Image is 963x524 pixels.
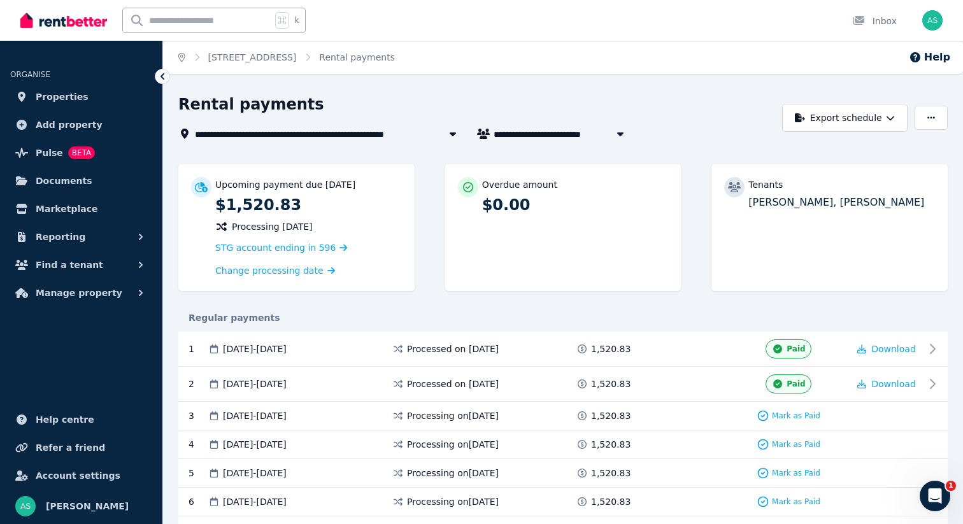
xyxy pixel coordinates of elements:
span: k [294,15,299,25]
a: Help centre [10,407,152,432]
span: 1,520.83 [591,343,631,355]
button: Help [909,50,950,65]
span: [DATE] - [DATE] [223,438,287,451]
span: Mark as Paid [772,468,820,478]
span: Marketplace [36,201,97,216]
iframe: Intercom live chat [920,481,950,511]
span: [PERSON_NAME] [46,499,129,514]
span: Pulse [36,145,63,160]
img: Abraham Samuel [15,496,36,516]
span: Manage property [36,285,122,301]
span: Rental payments [319,51,395,64]
p: $0.00 [482,195,669,215]
span: [DATE] - [DATE] [223,378,287,390]
div: 2 [189,374,208,393]
button: Download [857,343,916,355]
a: Refer a friend [10,435,152,460]
div: Inbox [852,15,897,27]
span: Paid [787,379,805,389]
span: 1,520.83 [591,467,631,479]
a: Account settings [10,463,152,488]
span: Processed on [DATE] [407,378,499,390]
h1: Rental payments [178,94,324,115]
div: 1 [189,339,208,358]
a: Marketplace [10,196,152,222]
p: Upcoming payment due [DATE] [215,178,355,191]
span: 1,520.83 [591,409,631,422]
span: Paid [787,344,805,354]
a: PulseBETA [10,140,152,166]
a: Properties [10,84,152,110]
span: Processing on [DATE] [407,409,499,422]
span: [DATE] - [DATE] [223,467,287,479]
img: Abraham Samuel [922,10,943,31]
div: 3 [189,409,208,422]
button: Export schedule [782,104,908,132]
span: Change processing date [215,264,324,277]
span: Mark as Paid [772,411,820,421]
span: Find a tenant [36,257,103,273]
a: [STREET_ADDRESS] [208,52,297,62]
span: Processing [DATE] [232,220,313,233]
button: Download [857,378,916,390]
span: [DATE] - [DATE] [223,409,287,422]
span: [DATE] - [DATE] [223,495,287,508]
span: 1,520.83 [591,438,631,451]
span: Reporting [36,229,85,244]
p: [PERSON_NAME], [PERSON_NAME] [748,195,935,210]
span: Refer a friend [36,440,105,455]
span: 1,520.83 [591,378,631,390]
span: [DATE] - [DATE] [223,343,287,355]
button: Reporting [10,224,152,250]
p: $1,520.83 [215,195,402,215]
span: Processing on [DATE] [407,495,499,508]
div: 4 [189,438,208,451]
a: Change processing date [215,264,335,277]
span: Help centre [36,412,94,427]
span: Add property [36,117,103,132]
span: Properties [36,89,89,104]
div: Regular payments [178,311,948,324]
span: Download [871,344,916,354]
span: 1 [946,481,956,491]
span: STG account ending in 596 [215,243,336,253]
span: 1,520.83 [591,495,631,508]
nav: Breadcrumb [163,41,410,74]
span: Account settings [36,468,120,483]
button: Manage property [10,280,152,306]
a: Documents [10,168,152,194]
span: Mark as Paid [772,497,820,507]
span: Download [871,379,916,389]
div: 6 [189,495,208,508]
a: Add property [10,112,152,138]
span: ORGANISE [10,70,50,79]
span: BETA [68,146,95,159]
p: Tenants [748,178,783,191]
span: Processed on [DATE] [407,343,499,355]
button: Find a tenant [10,252,152,278]
span: Mark as Paid [772,439,820,450]
span: Processing on [DATE] [407,438,499,451]
div: 5 [189,467,208,479]
span: Documents [36,173,92,188]
img: RentBetter [20,11,107,30]
span: Processing on [DATE] [407,467,499,479]
p: Overdue amount [482,178,557,191]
